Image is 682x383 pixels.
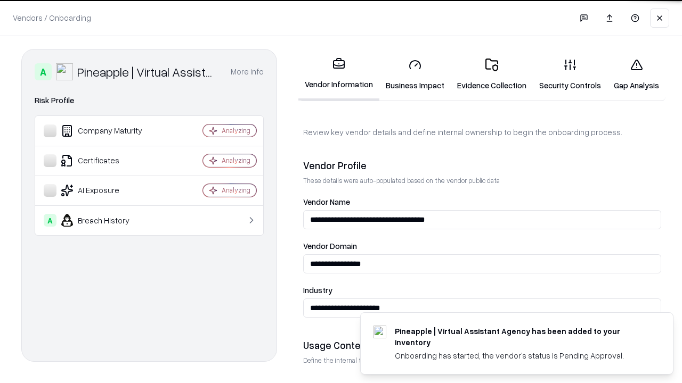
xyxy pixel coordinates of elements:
[303,198,661,206] label: Vendor Name
[303,127,661,138] p: Review key vendor details and define internal ownership to begin the onboarding process.
[222,156,250,165] div: Analyzing
[35,94,264,107] div: Risk Profile
[298,49,379,101] a: Vendor Information
[395,326,647,348] div: Pineapple | Virtual Assistant Agency has been added to your inventory
[303,176,661,185] p: These details were auto-populated based on the vendor public data
[303,159,661,172] div: Vendor Profile
[303,356,661,365] p: Define the internal team and reason for using this vendor. This helps assess business relevance a...
[13,12,91,23] p: Vendors / Onboarding
[44,124,171,137] div: Company Maturity
[35,63,52,80] div: A
[231,62,264,81] button: More info
[44,154,171,167] div: Certificates
[222,126,250,135] div: Analyzing
[607,50,665,99] a: Gap Analysis
[303,242,661,250] label: Vendor Domain
[44,214,171,227] div: Breach History
[77,63,218,80] div: Pineapple | Virtual Assistant Agency
[44,184,171,197] div: AI Exposure
[56,63,73,80] img: Pineapple | Virtual Assistant Agency
[395,350,647,361] div: Onboarding has started, the vendor's status is Pending Approval.
[222,186,250,195] div: Analyzing
[303,286,661,294] label: Industry
[303,339,661,352] div: Usage Context
[379,50,451,99] a: Business Impact
[44,214,56,227] div: A
[374,326,386,338] img: trypineapple.com
[533,50,607,99] a: Security Controls
[451,50,533,99] a: Evidence Collection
